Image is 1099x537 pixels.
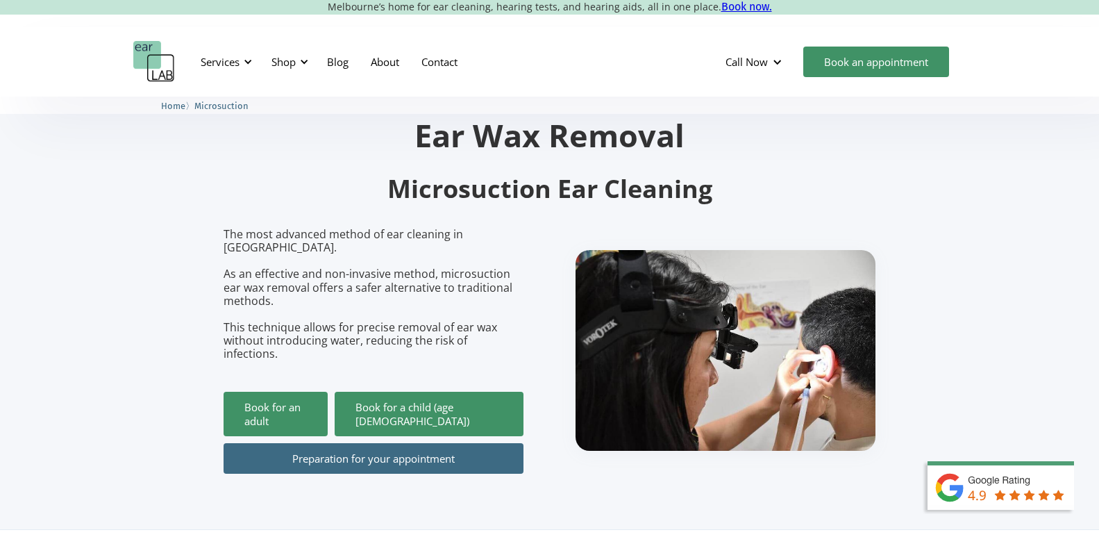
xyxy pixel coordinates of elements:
a: home [133,41,175,83]
span: Microsuction [194,101,249,111]
div: Services [192,41,256,83]
p: The most advanced method of ear cleaning in [GEOGRAPHIC_DATA]. As an effective and non-invasive m... [224,228,523,361]
div: Shop [271,55,296,69]
h1: Ear Wax Removal [224,119,876,151]
a: Contact [410,42,469,82]
a: About [360,42,410,82]
li: 〉 [161,99,194,113]
div: Shop [263,41,312,83]
div: Call Now [714,41,796,83]
a: Book for a child (age [DEMOGRAPHIC_DATA]) [335,392,523,436]
a: Preparation for your appointment [224,443,523,474]
div: Services [201,55,240,69]
a: Book for an adult [224,392,328,436]
a: Blog [316,42,360,82]
a: Book an appointment [803,47,949,77]
a: Microsuction [194,99,249,112]
img: boy getting ear checked. [576,250,875,451]
div: Call Now [725,55,768,69]
a: Home [161,99,185,112]
h2: Microsuction Ear Cleaning [224,173,876,206]
span: Home [161,101,185,111]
